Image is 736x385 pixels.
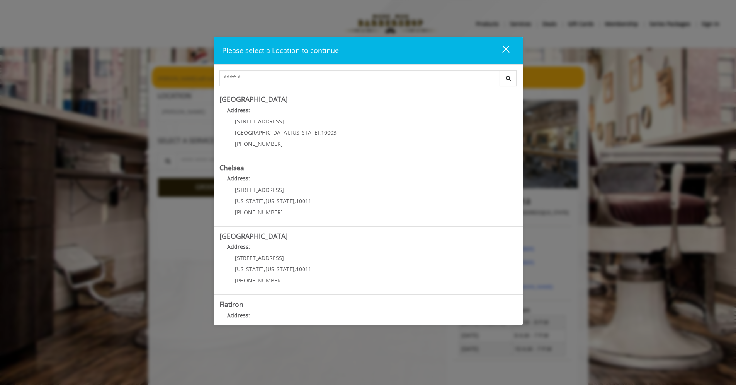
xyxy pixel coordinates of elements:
[235,277,283,284] span: [PHONE_NUMBER]
[493,45,509,56] div: close dialog
[235,186,284,193] span: [STREET_ADDRESS]
[219,299,243,309] b: Flatiron
[488,43,514,58] button: close dialog
[265,265,294,273] span: [US_STATE]
[219,231,288,241] b: [GEOGRAPHIC_DATA]
[227,106,250,114] b: Address:
[219,70,500,86] input: Search Center
[291,129,320,136] span: [US_STATE]
[235,197,264,205] span: [US_STATE]
[235,140,283,147] span: [PHONE_NUMBER]
[219,70,517,90] div: Center Select
[235,265,264,273] span: [US_STATE]
[504,75,513,81] i: Search button
[235,254,284,262] span: [STREET_ADDRESS]
[264,197,265,205] span: ,
[321,129,337,136] span: 10003
[320,129,321,136] span: ,
[227,175,250,182] b: Address:
[294,197,296,205] span: ,
[294,265,296,273] span: ,
[235,129,289,136] span: [GEOGRAPHIC_DATA]
[289,129,291,136] span: ,
[235,118,284,125] span: [STREET_ADDRESS]
[227,243,250,250] b: Address:
[222,46,339,55] span: Please select a Location to continue
[219,94,288,104] b: [GEOGRAPHIC_DATA]
[264,265,265,273] span: ,
[227,311,250,319] b: Address:
[265,197,294,205] span: [US_STATE]
[219,163,244,172] b: Chelsea
[296,197,311,205] span: 10011
[296,265,311,273] span: 10011
[235,209,283,216] span: [PHONE_NUMBER]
